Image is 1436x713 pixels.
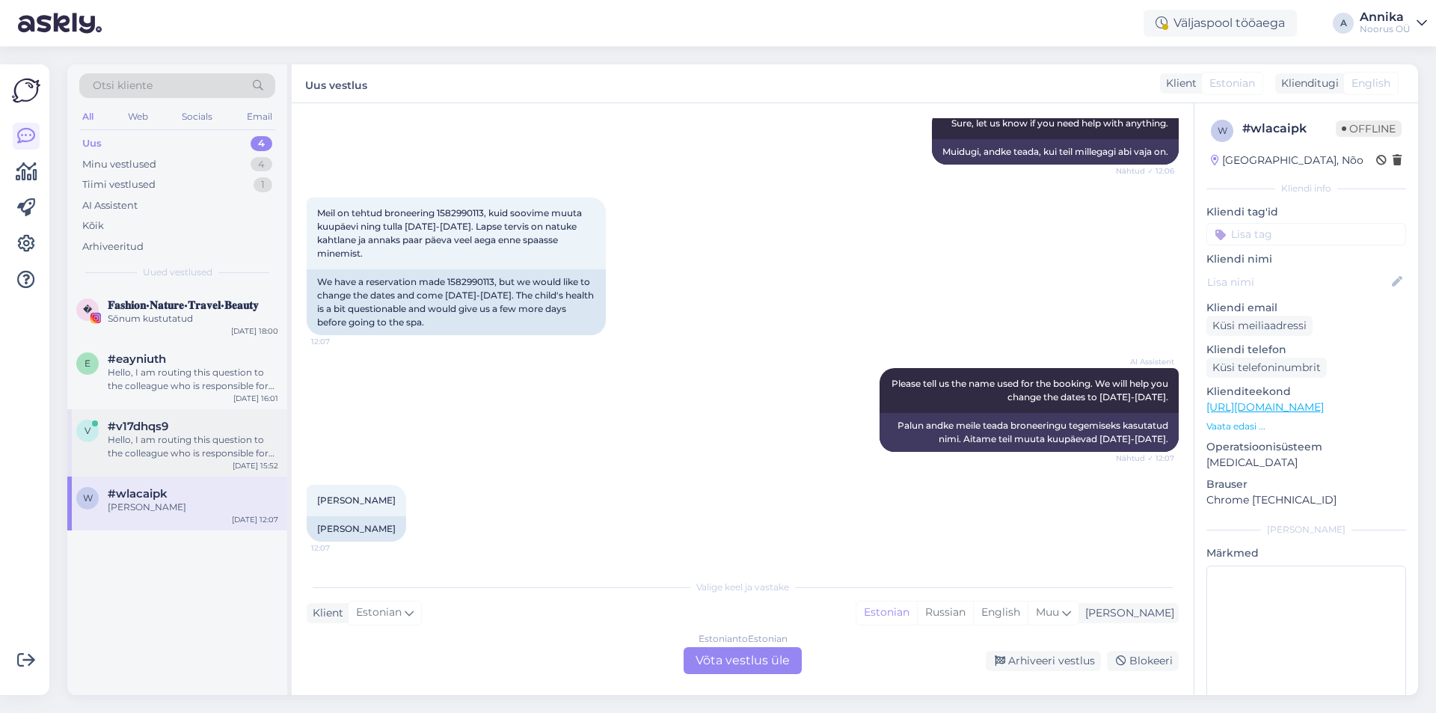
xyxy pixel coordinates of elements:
[1079,605,1174,621] div: [PERSON_NAME]
[108,352,166,366] span: #eayniuth
[1116,453,1174,464] span: Nähtud ✓ 12:07
[79,107,96,126] div: All
[83,492,93,504] span: w
[951,117,1168,129] span: Sure, let us know if you need help with anything.
[179,107,215,126] div: Socials
[973,602,1028,624] div: English
[82,136,102,151] div: Uus
[1242,120,1336,138] div: # wlacaipk
[93,78,153,94] span: Otsi kliente
[1206,439,1406,455] p: Operatsioonisüsteem
[1336,120,1402,137] span: Offline
[108,433,278,460] div: Hello, I am routing this question to the colleague who is responsible for this topic. The reply m...
[1333,13,1354,34] div: A
[1206,545,1406,561] p: Märkmed
[699,632,788,646] div: Estonian to Estonian
[108,487,168,501] span: #wlacaipk
[317,495,396,506] span: [PERSON_NAME]
[1206,358,1327,378] div: Küsi telefoninumbrit
[917,602,973,624] div: Russian
[85,358,90,369] span: e
[1218,125,1227,136] span: w
[1206,455,1406,471] p: [MEDICAL_DATA]
[108,299,259,312] span: 𝐅𝐚𝐬𝐡𝐢𝐨𝐧•𝐍𝐚𝐭𝐮𝐫𝐞•𝐓𝐫𝐚𝐯𝐞𝐥•𝐁𝐞𝐚𝐮𝐭𝐲
[932,139,1179,165] div: Muidugi, andke teada, kui teil millegagi abi vaja on.
[1360,23,1411,35] div: Noorus OÜ
[305,73,367,94] label: Uus vestlus
[108,420,168,433] span: #v17dhqs9
[82,198,138,213] div: AI Assistent
[232,514,278,525] div: [DATE] 12:07
[856,602,917,624] div: Estonian
[1275,76,1339,91] div: Klienditugi
[254,177,272,192] div: 1
[1351,76,1390,91] span: English
[307,605,343,621] div: Klient
[231,325,278,337] div: [DATE] 18:00
[1206,342,1406,358] p: Kliendi telefon
[1206,182,1406,195] div: Kliendi info
[82,177,156,192] div: Tiimi vestlused
[108,501,278,514] div: [PERSON_NAME]
[1144,10,1297,37] div: Väljaspool tööaega
[1116,165,1174,177] span: Nähtud ✓ 12:06
[233,393,278,404] div: [DATE] 16:01
[684,647,802,674] div: Võta vestlus üle
[892,378,1170,403] span: Please tell us the name used for the booking. We will help you change the dates to [DATE]-[DATE].
[356,605,402,621] span: Estonian
[1206,400,1324,414] a: [URL][DOMAIN_NAME]
[311,336,367,347] span: 12:07
[251,157,272,172] div: 4
[307,269,606,335] div: We have a reservation made 1582990113, but we would like to change the dates and come [DATE]-[DAT...
[1036,605,1059,619] span: Muu
[986,651,1101,671] div: Arhiveeri vestlus
[244,107,275,126] div: Email
[1206,420,1406,433] p: Vaata edasi ...
[1206,223,1406,245] input: Lisa tag
[1160,76,1197,91] div: Klient
[1206,316,1313,336] div: Küsi meiliaadressi
[1207,274,1389,290] input: Lisa nimi
[317,207,584,259] span: Meil on tehtud broneering 1582990113, kuid soovime muuta kuupäevi ning tulla [DATE]-[DATE]. Lapse...
[82,239,144,254] div: Arhiveeritud
[1211,153,1363,168] div: [GEOGRAPHIC_DATA], Nõo
[1206,477,1406,492] p: Brauser
[1206,251,1406,267] p: Kliendi nimi
[108,312,278,325] div: Sõnum kustutatud
[85,425,90,436] span: v
[108,366,278,393] div: Hello, I am routing this question to the colleague who is responsible for this topic. The reply m...
[1209,76,1255,91] span: Estonian
[1206,204,1406,220] p: Kliendi tag'id
[143,266,212,279] span: Uued vestlused
[83,304,92,315] span: �
[1360,11,1411,23] div: Annika
[1107,651,1179,671] div: Blokeeri
[1118,356,1174,367] span: AI Assistent
[1206,384,1406,400] p: Klienditeekond
[1206,492,1406,508] p: Chrome [TECHNICAL_ID]
[1206,300,1406,316] p: Kliendi email
[251,136,272,151] div: 4
[233,460,278,471] div: [DATE] 15:52
[82,218,104,233] div: Kõik
[1206,523,1406,536] div: [PERSON_NAME]
[307,516,406,542] div: [PERSON_NAME]
[307,581,1179,594] div: Valige keel ja vastake
[880,413,1179,452] div: Palun andke meile teada broneeringu tegemiseks kasutatud nimi. Aitame teil muuta kuupäevad [DATE]...
[125,107,151,126] div: Web
[12,76,40,105] img: Askly Logo
[311,542,367,554] span: 12:07
[1360,11,1427,35] a: AnnikaNoorus OÜ
[82,157,156,172] div: Minu vestlused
